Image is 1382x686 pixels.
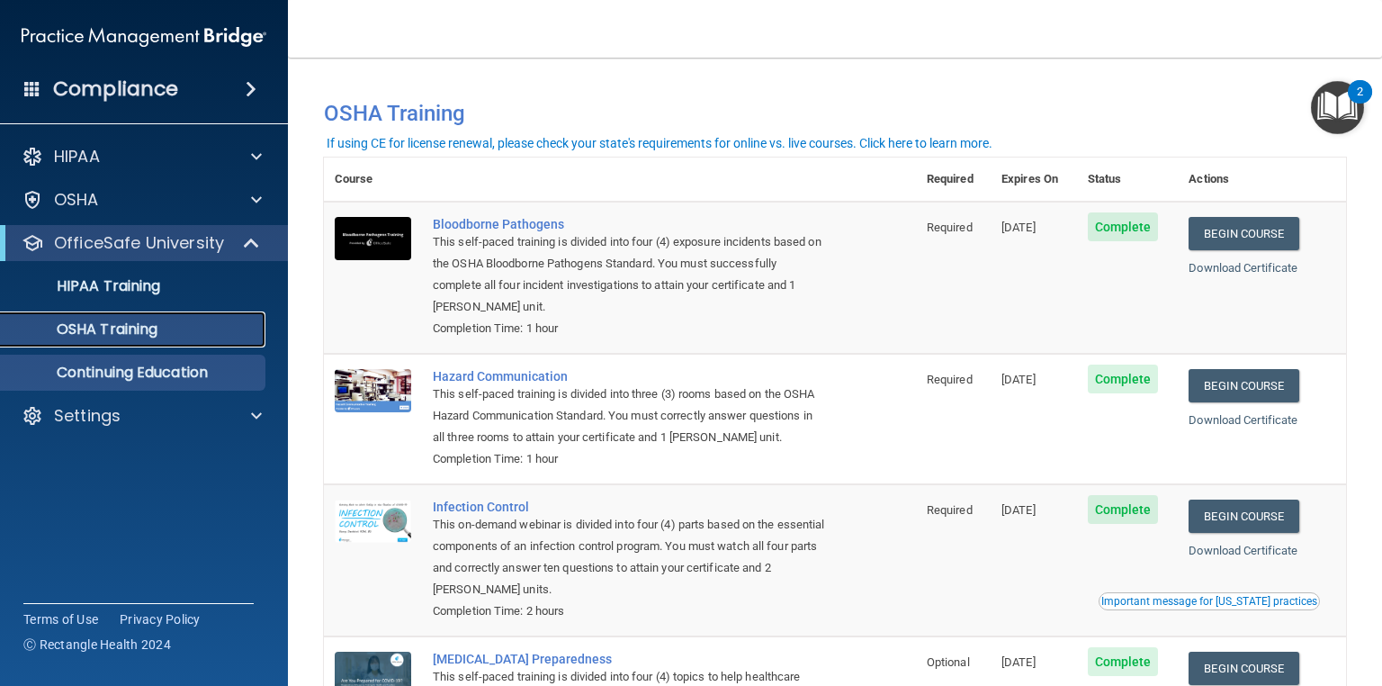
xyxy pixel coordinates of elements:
button: Open Resource Center, 2 new notifications [1311,81,1364,134]
a: Download Certificate [1189,261,1297,275]
h4: Compliance [53,77,178,102]
span: [DATE] [1001,503,1036,517]
a: Settings [22,405,262,427]
div: This on-demand webinar is divided into four (4) parts based on the essential components of an inf... [433,514,826,600]
div: This self-paced training is divided into three (3) rooms based on the OSHA Hazard Communication S... [433,384,826,448]
th: Actions [1178,158,1346,202]
p: HIPAA [54,146,100,167]
p: Continuing Education [12,364,257,382]
span: Optional [927,655,970,669]
span: Required [927,373,973,386]
a: HIPAA [22,146,262,167]
p: OSHA [54,189,99,211]
span: [DATE] [1001,221,1036,234]
th: Expires On [991,158,1076,202]
a: Download Certificate [1189,413,1297,427]
span: Complete [1088,495,1159,524]
span: Ⓒ Rectangle Health 2024 [23,636,171,654]
div: This self-paced training is divided into four (4) exposure incidents based on the OSHA Bloodborne... [433,231,826,318]
a: OSHA [22,189,262,211]
h4: OSHA Training [324,101,1346,126]
th: Required [916,158,991,202]
span: Complete [1088,647,1159,676]
div: If using CE for license renewal, please check your state's requirements for online vs. live cours... [327,137,992,149]
p: OfficeSafe University [54,232,224,254]
th: Status [1077,158,1179,202]
a: Begin Course [1189,500,1298,533]
span: [DATE] [1001,373,1036,386]
th: Course [324,158,422,202]
a: Download Certificate [1189,544,1297,557]
div: Completion Time: 1 hour [433,448,826,470]
a: OfficeSafe University [22,232,261,254]
span: Required [927,221,973,234]
p: OSHA Training [12,320,157,338]
div: Completion Time: 2 hours [433,600,826,622]
a: Hazard Communication [433,369,826,384]
a: Begin Course [1189,369,1298,402]
div: Important message for [US_STATE] practices [1101,596,1317,607]
a: Terms of Use [23,610,98,628]
span: Complete [1088,212,1159,241]
span: Required [927,503,973,517]
a: Begin Course [1189,652,1298,685]
div: Completion Time: 1 hour [433,318,826,339]
img: PMB logo [22,19,266,55]
a: [MEDICAL_DATA] Preparedness [433,652,826,666]
button: Read this if you are a dental practitioner in the state of CA [1099,592,1320,610]
span: Complete [1088,365,1159,393]
a: Privacy Policy [120,610,201,628]
div: 2 [1357,92,1363,115]
span: [DATE] [1001,655,1036,669]
button: If using CE for license renewal, please check your state's requirements for online vs. live cours... [324,134,995,152]
a: Infection Control [433,500,826,514]
p: Settings [54,405,121,427]
a: Begin Course [1189,217,1298,250]
a: Bloodborne Pathogens [433,217,826,231]
p: HIPAA Training [12,277,160,295]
